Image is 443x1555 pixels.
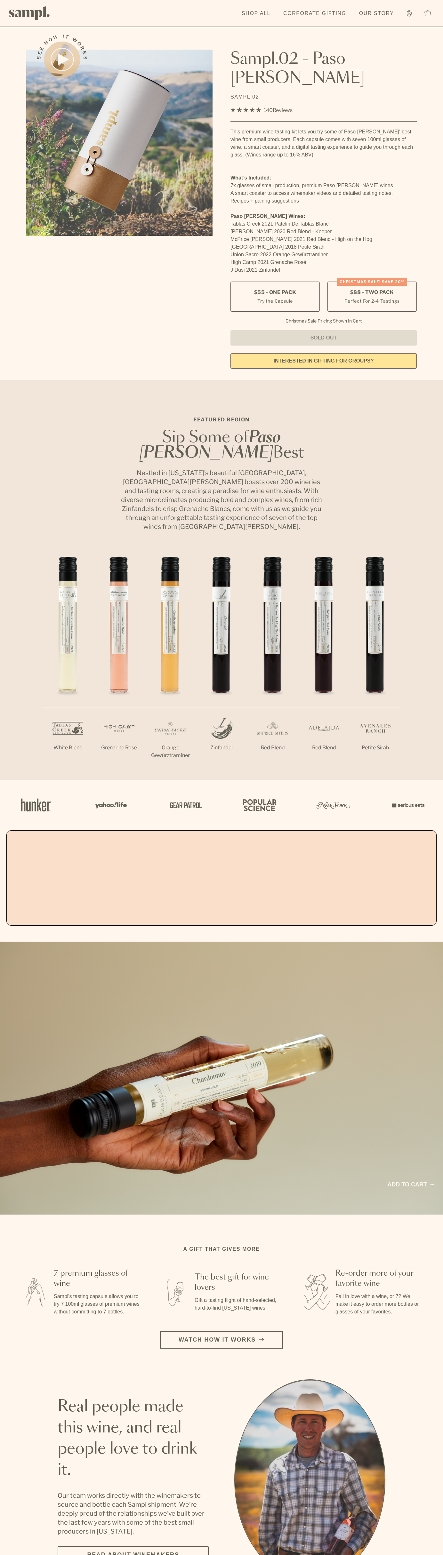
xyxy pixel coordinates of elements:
p: Orange Gewürztraminer [145,744,196,759]
a: Corporate Gifting [280,6,350,20]
span: McPrice [PERSON_NAME] 2021 Red Blend - High on the Hog [230,236,372,242]
p: Petite Sirah [350,744,401,752]
img: Artboard_7_5b34974b-f019-449e-91fb-745f8d0877ee_x450.png [388,791,426,819]
li: Recipes + pairing suggestions [230,197,417,205]
li: 2 / 7 [93,552,145,772]
p: Red Blend [298,744,350,752]
div: This premium wine-tasting kit lets you try some of Paso [PERSON_NAME]' best wine from small produ... [230,128,417,159]
h3: The best gift for wine lovers [195,1272,282,1293]
button: Watch how it works [160,1331,283,1349]
span: Tablas Creek 2021 Patelin De Tablas Blanc [230,221,329,227]
a: interested in gifting for groups? [230,353,417,369]
img: Artboard_4_28b4d326-c26e-48f9-9c80-911f17d6414e_x450.png [239,791,278,819]
p: White Blend [42,744,93,752]
span: 140 [264,107,273,113]
p: Sampl's tasting capsule allows you to try 7 100ml glasses of premium wines without committing to ... [54,1293,141,1316]
span: $88 - Two Pack [350,289,394,296]
span: Union Sacre 2022 Orange Gewürztraminer [230,252,328,257]
button: See how it works [44,42,80,77]
p: Gift a tasting flight of hand-selected, hard-to-find [US_STATE] wines. [195,1296,282,1312]
small: Perfect For 2-4 Tastings [344,298,399,304]
div: CHRISTMAS SALE! Save 20% [337,278,407,286]
li: 5 / 7 [247,552,298,772]
p: Fall in love with a wine, or 7? We make it easy to order more bottles or glasses of your favorites. [335,1293,423,1316]
div: 140Reviews [230,106,293,115]
button: Sold Out [230,330,417,346]
em: Paso [PERSON_NAME] [139,430,281,461]
h3: 7 premium glasses of wine [54,1268,141,1289]
li: 6 / 7 [298,552,350,772]
h1: Sampl.02 - Paso [PERSON_NAME] [230,50,417,88]
p: SAMPL.02 [230,93,417,101]
li: 4 / 7 [196,552,247,772]
p: Nestled in [US_STATE]’s beautiful [GEOGRAPHIC_DATA], [GEOGRAPHIC_DATA][PERSON_NAME] boasts over 2... [119,468,324,531]
h3: Re-order more of your favorite wine [335,1268,423,1289]
span: $55 - One Pack [254,289,296,296]
h2: A gift that gives more [183,1245,260,1253]
li: A smart coaster to access winemaker videos and detailed tasting notes. [230,189,417,197]
li: 3 / 7 [145,552,196,780]
a: Our Story [356,6,397,20]
img: Sampl logo [9,6,50,20]
p: Zinfandel [196,744,247,752]
a: Shop All [238,6,274,20]
li: Christmas Sale Pricing Shown In Cart [282,318,365,324]
span: [GEOGRAPHIC_DATA] 2018 Petite Sirah [230,244,325,250]
span: J Dusi 2021 Zinfandel [230,267,280,273]
span: High Camp 2021 Grenache Rosé [230,259,306,265]
a: Add to cart [387,1180,434,1189]
p: Featured Region [119,416,324,424]
img: Artboard_1_c8cd28af-0030-4af1-819c-248e302c7f06_x450.png [17,791,55,819]
img: Sampl.02 - Paso Robles [26,50,213,236]
p: Red Blend [247,744,298,752]
strong: Paso [PERSON_NAME] Wines: [230,213,305,219]
span: Reviews [273,107,293,113]
p: Our team works directly with the winemakers to source and bottle each Sampl shipment. We’re deepl... [58,1491,209,1536]
li: 1 / 7 [42,552,93,772]
img: Artboard_6_04f9a106-072f-468a-bdd7-f11783b05722_x450.png [91,791,129,819]
img: Artboard_5_7fdae55a-36fd-43f7-8bfd-f74a06a2878e_x450.png [165,791,204,819]
strong: What’s Included: [230,175,271,180]
h2: Sip Some of Best [119,430,324,461]
li: 7x glasses of small production, premium Paso [PERSON_NAME] wines [230,182,417,189]
span: [PERSON_NAME] 2020 Red Blend - Keeper [230,229,332,234]
img: Artboard_3_0b291449-6e8c-4d07-b2c2-3f3601a19cd1_x450.png [314,791,352,819]
li: 7 / 7 [350,552,401,772]
small: Try the Capsule [257,298,293,304]
h2: Real people made this wine, and real people love to drink it. [58,1396,209,1481]
p: Grenache Rosé [93,744,145,752]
